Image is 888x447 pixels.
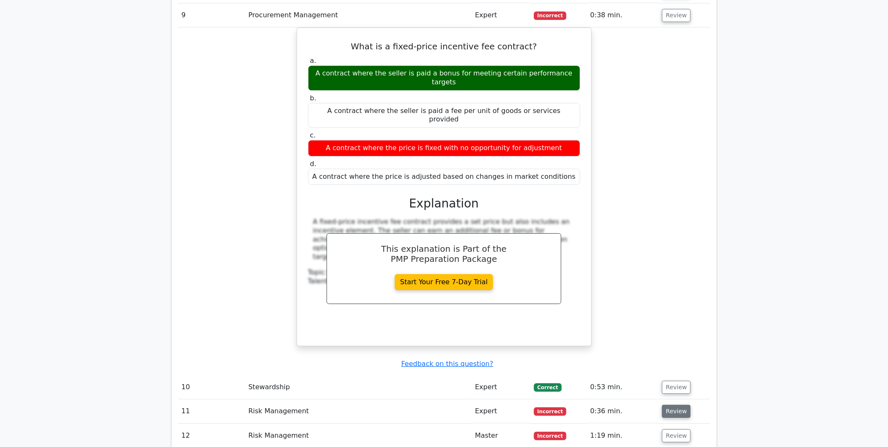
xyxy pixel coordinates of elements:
div: Topic: [308,268,580,277]
td: 0:53 min. [587,375,659,399]
span: c. [310,131,316,139]
td: Expert [472,399,531,423]
button: Review [662,429,691,442]
button: Review [662,405,691,418]
td: Procurement Management [245,3,472,27]
button: Review [662,9,691,22]
div: Talent Triangle: [308,268,580,286]
td: 0:36 min. [587,399,659,423]
button: Review [662,381,691,394]
div: A fixed-price incentive fee contract provides a set price but also includes an incentive element.... [313,218,575,261]
td: Expert [472,375,531,399]
td: 11 [178,399,245,423]
span: b. [310,94,317,102]
td: Risk Management [245,399,472,423]
span: Correct [534,383,561,392]
span: Incorrect [534,11,566,20]
a: Start Your Free 7-Day Trial [395,274,494,290]
span: Incorrect [534,407,566,416]
a: Feedback on this question? [401,360,493,368]
div: A contract where the price is adjusted based on changes in market conditions [308,169,580,185]
span: d. [310,160,317,168]
td: Expert [472,3,531,27]
span: Incorrect [534,432,566,440]
td: 0:38 min. [587,3,659,27]
div: A contract where the seller is paid a bonus for meeting certain performance targets [308,65,580,91]
div: A contract where the price is fixed with no opportunity for adjustment [308,140,580,156]
td: Stewardship [245,375,472,399]
h5: What is a fixed-price incentive fee contract? [307,41,581,51]
td: 9 [178,3,245,27]
span: a. [310,57,317,65]
td: 10 [178,375,245,399]
div: A contract where the seller is paid a fee per unit of goods or services provided [308,103,580,128]
h3: Explanation [313,197,575,211]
